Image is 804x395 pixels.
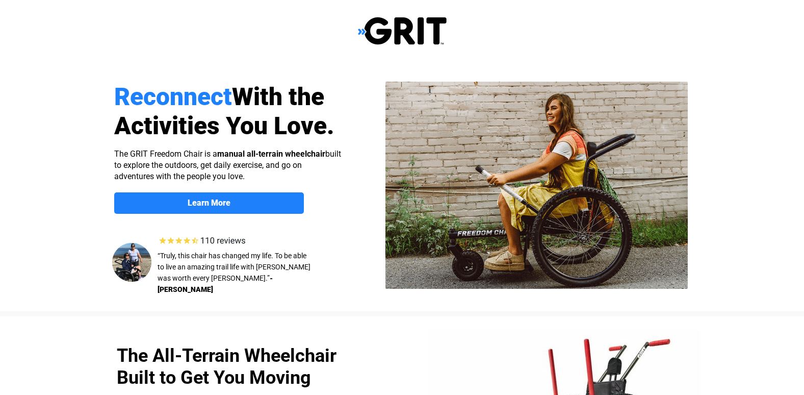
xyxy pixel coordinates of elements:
[114,82,232,111] span: Reconnect
[114,192,304,214] a: Learn More
[232,82,324,111] span: With the
[188,198,230,208] strong: Learn More
[114,111,334,140] span: Activities You Love.
[158,252,310,282] span: “Truly, this chair has changed my life. To be able to live an amazing trail life with [PERSON_NAM...
[117,345,336,388] span: The All-Terrain Wheelchair Built to Get You Moving
[217,149,325,159] strong: manual all-terrain wheelchair
[114,149,341,181] span: The GRIT Freedom Chair is a built to explore the outdoors, get daily exercise, and go on adventur...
